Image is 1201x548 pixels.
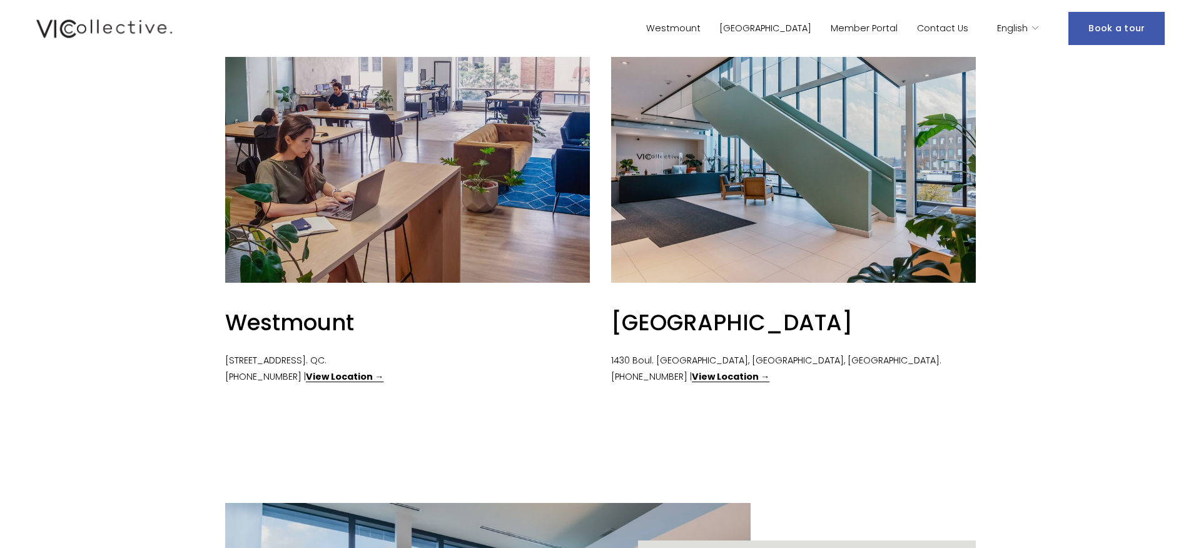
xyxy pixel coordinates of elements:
a: [GEOGRAPHIC_DATA] [719,19,811,38]
img: Vic Collective [36,17,173,41]
a: View Location → [692,370,769,383]
p: [STREET_ADDRESS]. QC. [PHONE_NUMBER] | [225,353,590,385]
h3: [GEOGRAPHIC_DATA] [611,307,853,338]
span: English [997,21,1028,37]
a: Member Portal [831,19,898,38]
a: Contact Us [917,19,968,38]
a: Book a tour [1068,12,1165,45]
div: language picker [997,19,1040,38]
a: Westmount [646,19,701,38]
p: 1430 Boul. [GEOGRAPHIC_DATA], [GEOGRAPHIC_DATA], [GEOGRAPHIC_DATA]. [PHONE_NUMBER] | [611,353,976,385]
h3: Westmount [225,307,354,338]
a: View Location → [306,370,383,383]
